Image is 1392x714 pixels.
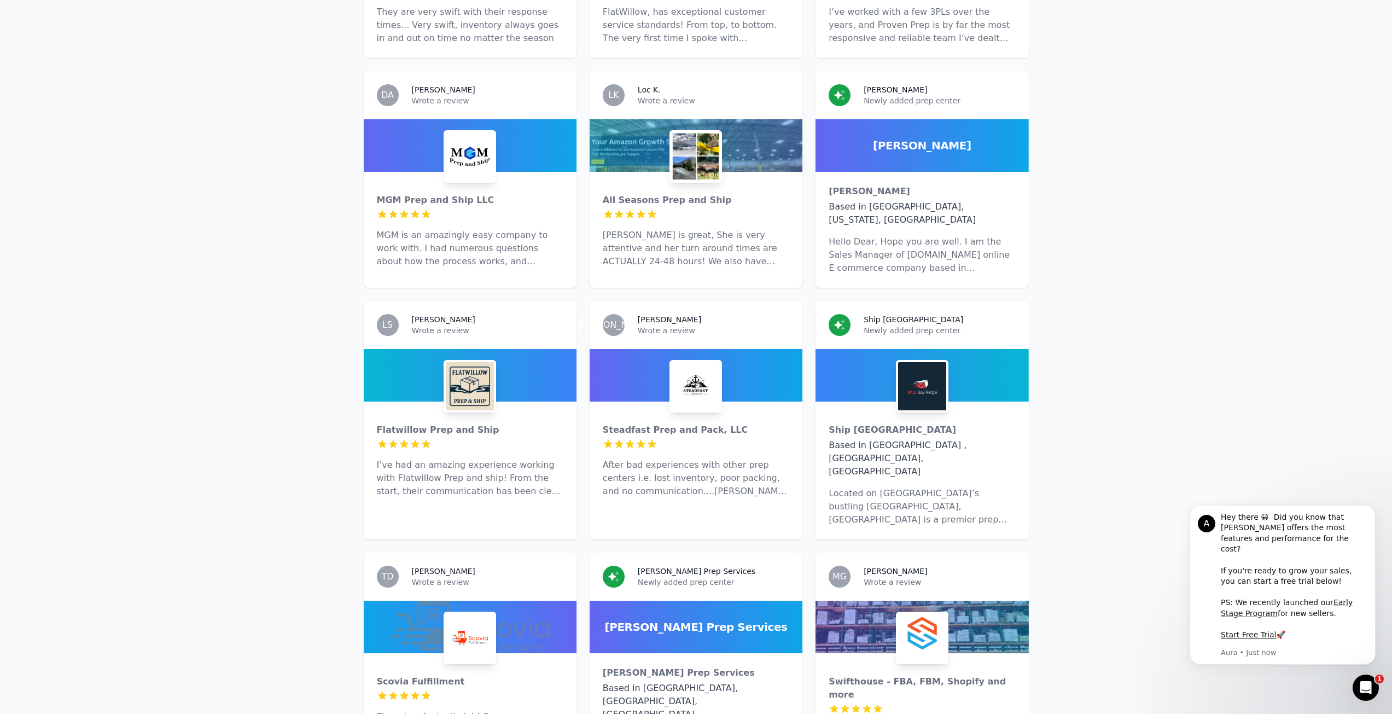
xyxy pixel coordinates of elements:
p: MGM is an amazingly easy company to work with. I had numerous questions about how the process wor... [377,229,563,268]
img: Scovia Fulfillment [446,614,494,662]
p: Wrote a review [638,325,789,336]
a: DA[PERSON_NAME]Wrote a reviewMGM Prep and Ship LLCMGM Prep and Ship LLCMGM is an amazingly easy c... [364,71,576,288]
h3: [PERSON_NAME] [638,314,701,325]
a: [PERSON_NAME][PERSON_NAME]Wrote a reviewSteadfast Prep and Pack, LLCSteadfast Prep and Pack, LLCA... [590,301,802,539]
p: Wrote a review [412,95,563,106]
div: MGM Prep and Ship LLC [377,194,563,207]
img: Flatwillow Prep and Ship [446,362,494,410]
div: [PERSON_NAME] [829,185,1015,198]
h3: [PERSON_NAME] Prep Services [638,566,755,577]
img: Swifthouse - FBA, FBM, Shopify and more [898,614,946,662]
h3: [PERSON_NAME] [864,566,927,577]
div: All Seasons Prep and Ship [603,194,789,207]
img: All Seasons Prep and Ship [672,132,720,181]
p: FlatWillow, has exceptional customer service standards! From top, to bottom. The very first time ... [603,5,789,45]
iframe: Intercom notifications message [1173,499,1392,684]
p: Wrote a review [638,95,789,106]
h3: Ship [GEOGRAPHIC_DATA] [864,314,963,325]
p: I’ve worked with a few 3PLs over the years, and Proven Prep is by far the most responsive and rel... [829,5,1015,45]
div: Based in [GEOGRAPHIC_DATA] , [GEOGRAPHIC_DATA], [GEOGRAPHIC_DATA] [829,439,1015,478]
span: LK [608,91,619,100]
span: [PERSON_NAME] Prep Services [605,619,788,635]
p: Newly added prep center [638,577,789,588]
p: Wrote a review [412,577,563,588]
span: [PERSON_NAME] [873,138,971,153]
p: They are very swift with their response times... Very swift, inventory always goes in and out on ... [377,5,563,45]
a: Ship [GEOGRAPHIC_DATA]Newly added prep centerShip Bay RidgeShip [GEOGRAPHIC_DATA]Based in [GEOGRA... [816,301,1028,539]
div: Scovia Fulfillment [377,675,563,688]
h3: [PERSON_NAME] [412,566,475,577]
h3: [PERSON_NAME] [412,314,475,325]
img: Ship Bay Ridge [898,362,946,410]
span: [PERSON_NAME] [577,321,650,329]
span: MG [832,572,847,581]
img: Steadfast Prep and Pack, LLC [672,362,720,410]
p: After bad experiences with other prep centers i.e. lost inventory, poor packing, and no communica... [603,458,789,498]
p: [PERSON_NAME] is great, She is very attentive and her turn around times are ACTUALLY 24-48 hours!... [603,229,789,268]
p: Newly added prep center [864,95,1015,106]
iframe: Intercom live chat [1353,675,1379,701]
a: [PERSON_NAME]Newly added prep center[PERSON_NAME][PERSON_NAME]Based in [GEOGRAPHIC_DATA], [US_STA... [816,71,1028,288]
span: TD [381,572,393,581]
div: Swifthouse - FBA, FBM, Shopify and more [829,675,1015,701]
p: Hello Dear, Hope you are well. I am the Sales Manager of [DOMAIN_NAME] online E commerce company ... [829,235,1015,275]
a: LKLoc K.Wrote a reviewAll Seasons Prep and ShipAll Seasons Prep and Ship[PERSON_NAME] is great, S... [590,71,802,288]
span: 1 [1375,675,1384,683]
a: LS[PERSON_NAME]Wrote a reviewFlatwillow Prep and ShipFlatwillow Prep and ShipI’ve had an amazing ... [364,301,576,539]
p: Wrote a review [412,325,563,336]
h3: [PERSON_NAME] [864,84,927,95]
h3: [PERSON_NAME] [412,84,475,95]
span: DA [381,91,394,100]
div: Steadfast Prep and Pack, LLC [603,423,789,437]
p: Wrote a review [864,577,1015,588]
img: MGM Prep and Ship LLC [446,132,494,181]
div: Ship [GEOGRAPHIC_DATA] [829,423,1015,437]
span: LS [382,321,393,329]
div: Based in [GEOGRAPHIC_DATA], [US_STATE], [GEOGRAPHIC_DATA] [829,200,1015,227]
p: I’ve had an amazing experience working with Flatwillow Prep and ship! From the start, their commu... [377,458,563,498]
div: Flatwillow Prep and Ship [377,423,563,437]
h3: Loc K. [638,84,661,95]
p: Located on [GEOGRAPHIC_DATA]’s bustling [GEOGRAPHIC_DATA], [GEOGRAPHIC_DATA] is a premier prep an... [829,487,1015,526]
div: [PERSON_NAME] Prep Services [603,666,789,680]
p: Newly added prep center [864,325,1015,336]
